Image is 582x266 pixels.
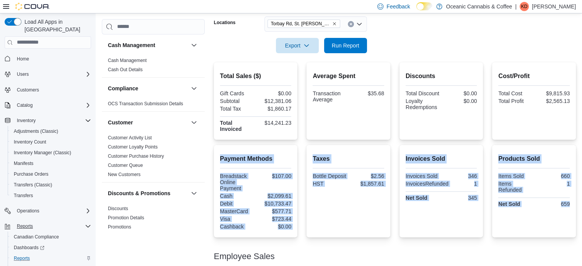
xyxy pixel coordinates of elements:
label: Locations [214,20,236,26]
span: Dark Mode [416,10,417,11]
button: Run Report [324,38,367,53]
button: Transfers [8,190,94,201]
a: Promotion Details [108,215,144,220]
button: Remove Torbay Rd, St. John's - Oceanic Releaf from selection in this group [332,21,337,26]
button: Compliance [108,85,188,92]
div: Discounts & Promotions [102,204,205,235]
span: Customer Queue [108,162,143,168]
span: Transfers (Classic) [11,180,91,189]
div: Cash Management [102,56,205,77]
a: Reports [11,254,33,263]
div: Items Refunded [498,181,532,193]
strong: Net Sold [406,195,427,201]
button: Reports [2,221,94,232]
div: $107.00 [257,173,291,179]
span: Customer Purchase History [108,153,164,159]
div: Cash [220,193,254,199]
div: MasterCard [220,208,254,214]
span: Customers [14,85,91,95]
span: Load All Apps in [GEOGRAPHIC_DATA] [21,18,91,33]
a: Dashboards [8,242,94,253]
div: $2,565.13 [536,98,570,104]
button: Inventory [14,116,39,125]
span: Customers [17,87,39,93]
button: Users [2,69,94,80]
a: Cash Management [108,58,147,63]
span: Torbay Rd, St. [PERSON_NAME]'s - Oceanic Releaf [271,20,331,28]
span: Manifests [14,160,33,166]
span: Users [17,71,29,77]
div: Total Discount [406,90,440,96]
h2: Products Sold [498,154,570,163]
button: Discounts & Promotions [108,189,188,197]
div: Total Tax [220,106,254,112]
h3: Customer [108,119,133,126]
button: Purchase Orders [8,169,94,180]
span: Canadian Compliance [11,232,91,242]
button: Catalog [14,101,36,110]
a: Adjustments (Classic) [11,127,61,136]
div: Customer [102,133,205,182]
span: Adjustments (Classic) [14,128,58,134]
div: $723.44 [257,216,291,222]
button: Users [14,70,32,79]
span: Home [17,56,29,62]
span: Torbay Rd, St. John's - Oceanic Releaf [267,20,340,28]
div: $0.00 [443,98,477,104]
div: 346 [443,173,477,179]
button: Home [2,53,94,64]
h2: Average Spent [313,72,384,81]
span: Operations [14,206,91,215]
span: KD [521,2,528,11]
button: Inventory Count [8,137,94,147]
div: 660 [536,173,570,179]
div: Items Sold [498,173,532,179]
a: Discounts [108,206,128,211]
button: Canadian Compliance [8,232,94,242]
button: Export [276,38,319,53]
button: Adjustments (Classic) [8,126,94,137]
button: Compliance [189,84,199,93]
div: $2,099.61 [257,193,291,199]
a: Manifests [11,159,36,168]
div: Visa [220,216,254,222]
div: $2.56 [350,173,384,179]
span: Operations [17,208,39,214]
span: Inventory Manager (Classic) [11,148,91,157]
h3: Compliance [108,85,138,92]
button: Open list of options [356,21,362,27]
div: 345 [443,195,477,201]
h3: Discounts & Promotions [108,189,170,197]
div: $1,860.17 [257,106,291,112]
strong: Net Sold [498,201,520,207]
span: Discounts [108,206,128,212]
span: Cash Management [108,57,147,64]
div: 1 [452,181,477,187]
div: $1,857.61 [350,181,384,187]
button: Inventory [2,115,94,126]
input: Dark Mode [416,2,432,10]
a: Inventory Manager (Classic) [11,148,74,157]
div: Bottle Deposit [313,173,347,179]
button: Operations [14,206,42,215]
div: $9,815.93 [536,90,570,96]
div: $0.00 [443,90,477,96]
button: Clear input [348,21,354,27]
span: Users [14,70,91,79]
div: $577.71 [257,208,291,214]
a: Customers [14,85,42,95]
button: Transfers (Classic) [8,180,94,190]
div: Kim Dixon [520,2,529,11]
span: Dashboards [14,245,44,251]
img: Cova [15,3,50,10]
div: 1 [536,181,570,187]
button: Inventory Manager (Classic) [8,147,94,158]
div: Compliance [102,99,205,111]
h3: Employee Sales [214,252,275,261]
span: Promotion Details [108,215,144,221]
div: $0.00 [257,224,291,230]
span: Reports [14,222,91,231]
a: Purchase Orders [11,170,52,179]
button: Reports [14,222,36,231]
button: Cash Management [189,41,199,50]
